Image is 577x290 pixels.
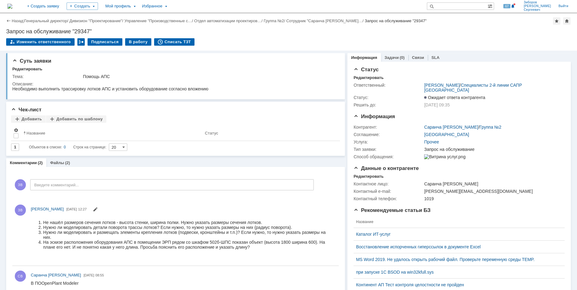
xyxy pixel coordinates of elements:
[31,207,64,211] span: [PERSON_NAME]
[424,95,485,100] span: Ожидает ответа контрагента
[12,67,42,72] div: Редактировать
[83,74,336,79] div: Помощь АПС
[424,102,450,107] span: [DATE] 09:35
[31,272,81,278] a: Саранча [PERSON_NAME]
[29,145,62,149] span: Объектов в списке:
[125,19,194,23] div: /
[354,95,423,100] div: Статус:
[6,28,571,35] div: Запрос на обслуживание "29347"
[354,114,395,119] span: Информация
[354,139,423,144] div: Услуга:
[67,2,98,10] div: Создать
[503,4,510,8] span: 67
[31,206,64,212] a: [PERSON_NAME]
[424,83,522,93] a: Специалисты 2-й линии САПР [GEOGRAPHIC_DATA]
[354,174,383,179] div: Редактировать
[69,19,122,23] a: Дивизион "Проектирование"
[524,8,551,12] span: Сергеевич
[553,17,560,25] div: Добавить в избранное
[354,75,383,80] div: Редактировать
[424,83,460,88] a: [PERSON_NAME]
[23,18,24,23] div: |
[354,196,423,201] div: Контактный телефон:
[27,131,45,135] div: Название
[356,232,557,237] a: Каталог ИТ-услуг
[96,273,104,277] span: 08:55
[11,107,42,113] span: Чек-лист
[351,55,377,60] a: Информация
[354,207,431,213] span: Рекомендуемые статьи БЗ
[64,143,66,151] div: 0
[7,4,12,9] a: Перейти на домашнюю страницу
[356,282,557,287] a: Континент АП Тест контроля целостности не пройден
[524,1,551,4] span: Зиборов
[424,125,501,130] div: /
[354,67,379,72] span: Статус
[84,273,94,277] span: [DATE]
[286,19,365,23] div: /
[424,181,561,186] div: Саранча [PERSON_NAME]
[12,9,302,14] li: Нужно ли моделировать детали поворота трассы лотков? Если нужно, то нужно указать размеры на них ...
[12,24,302,34] li: На эскизе расположения оборудования АПС в помещении ЭРП рядом со шкафом 502б-ШПС показан объект (...
[424,189,561,194] div: [PERSON_NAME][EMAIL_ADDRESS][DOMAIN_NAME]
[488,3,494,9] span: Расширенный поиск
[12,81,337,86] div: Описание:
[424,125,478,130] a: Саранча [PERSON_NAME]
[14,128,18,133] span: Настройки
[365,19,427,23] div: Запрос на обслуживание "29347"
[24,19,70,23] div: /
[12,19,23,23] a: Назад
[12,74,82,79] div: Тема:
[424,139,439,144] a: Прочее
[205,131,218,135] div: Статус
[194,19,261,23] a: Отдел автоматизации проектиров…
[356,257,557,262] a: MS Word 2019. Не удалось открыть рабочий файл. Проверьте переменную среды TEMP.
[424,154,465,159] img: Витрина услуг.png
[480,125,501,130] a: Группа №2
[93,208,98,213] span: Редактировать
[7,4,12,9] img: logo
[424,83,561,93] div: /
[12,14,302,24] li: Нужно ли моделировать и размещать элементы крепления лотков (подвески, кронштейны и т.п.)? Если н...
[354,189,423,194] div: Контактный e-mail:
[31,273,81,277] span: Саранча [PERSON_NAME]
[65,160,70,165] div: (2)
[356,244,557,249] a: Восстановление испорченных гиперссылок в документе Excel
[78,207,87,211] span: 12:27
[66,207,77,211] span: [DATE]
[524,4,551,8] span: [PERSON_NAME]
[385,55,399,60] a: Задачи
[194,19,264,23] div: /
[15,179,26,190] span: ЗВ
[77,38,85,46] div: Работа с массовостью
[354,154,423,159] div: Способ обращения:
[354,102,423,107] div: Решить до:
[354,216,560,228] th: Название
[29,143,106,151] i: Строк на странице:
[424,132,469,137] a: [GEOGRAPHIC_DATA]
[424,196,561,201] div: 1019
[38,160,43,165] div: (2)
[12,58,51,64] span: Суть заявки
[203,125,335,141] th: Статус
[69,19,124,23] div: /
[563,17,571,25] div: Сделать домашней страницей
[21,125,203,141] th: Название
[125,19,192,23] a: Управление "Производственные с…
[400,55,405,60] div: (0)
[50,160,64,165] a: Файлы
[12,4,302,9] li: Не нашёл размеров сечения лотков - высота стенки, ширина полки. Нужно указать размеры сечения лот...
[264,19,286,23] div: /
[354,132,423,137] div: Соглашение:
[432,55,440,60] a: SLA
[412,55,424,60] a: Связи
[354,125,423,130] div: Контрагент:
[264,19,284,23] a: Группа №2
[354,147,423,152] div: Тип заявки:
[356,270,557,275] a: при запуске 1С BSOD на win32kfull.sys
